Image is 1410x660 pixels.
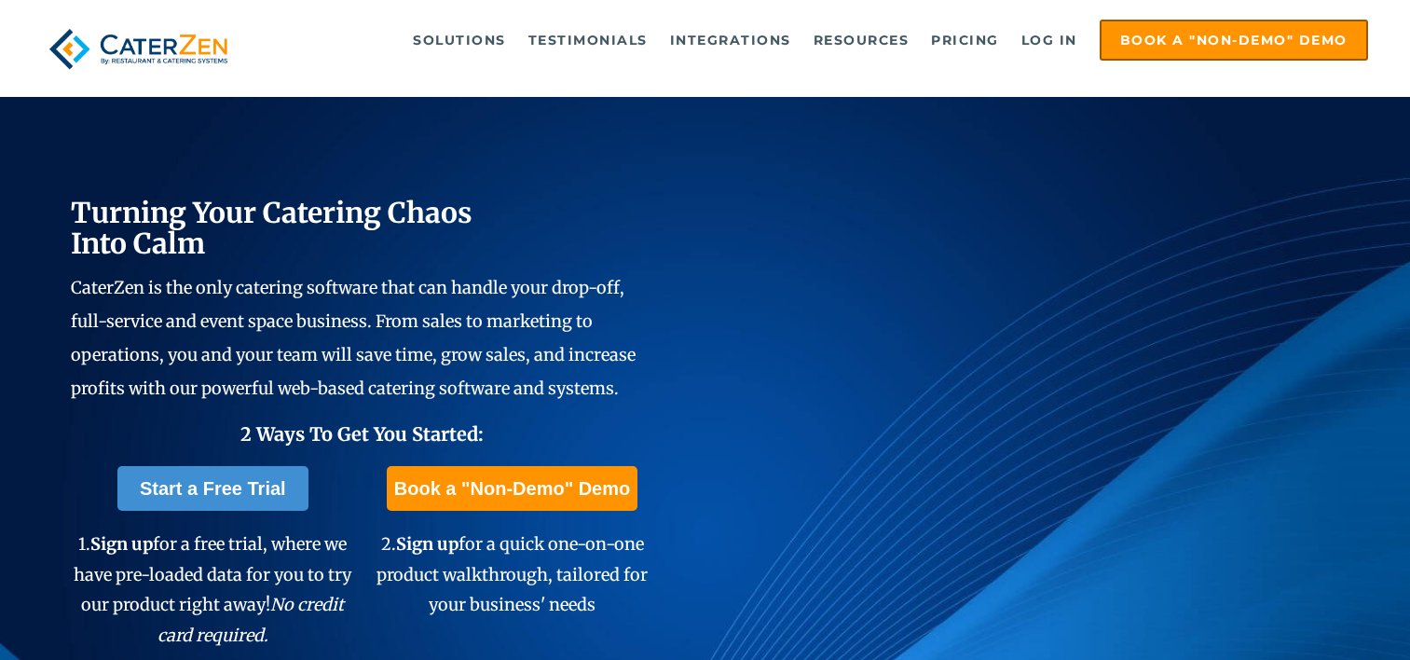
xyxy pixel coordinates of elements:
[376,533,648,615] span: 2. for a quick one-on-one product walkthrough, tailored for your business' needs
[396,533,459,555] span: Sign up
[240,422,484,446] span: 2 Ways To Get You Started:
[404,21,515,59] a: Solutions
[71,195,472,261] span: Turning Your Catering Chaos Into Calm
[74,533,351,645] span: 1. for a free trial, where we have pre-loaded data for you to try our product right away!
[922,21,1008,59] a: Pricing
[42,20,235,78] img: caterzen
[387,466,637,511] a: Book a "Non-Demo" Demo
[157,594,345,645] em: No credit card required.
[519,21,657,59] a: Testimonials
[268,20,1367,61] div: Navigation Menu
[1244,587,1389,639] iframe: Help widget launcher
[90,533,153,555] span: Sign up
[117,466,308,511] a: Start a Free Trial
[1012,21,1087,59] a: Log in
[661,21,801,59] a: Integrations
[804,21,919,59] a: Resources
[1100,20,1368,61] a: Book a "Non-Demo" Demo
[71,277,636,399] span: CaterZen is the only catering software that can handle your drop-off, full-service and event spac...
